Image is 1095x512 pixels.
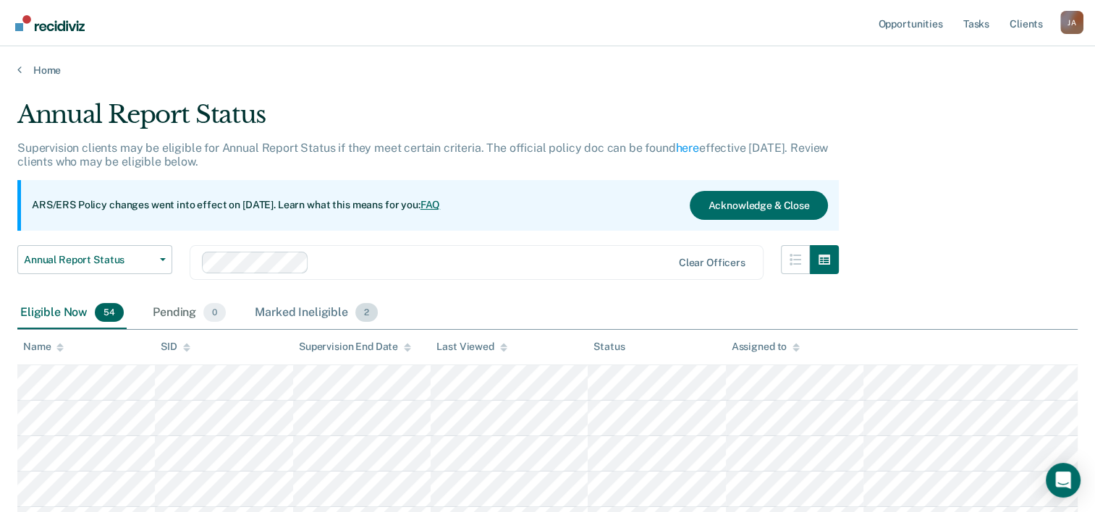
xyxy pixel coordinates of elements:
span: 54 [95,303,124,322]
div: SID [161,341,190,353]
span: 2 [355,303,378,322]
button: Acknowledge & Close [690,191,827,220]
div: Clear officers [679,257,745,269]
button: Annual Report Status [17,245,172,274]
div: Pending0 [150,297,229,329]
div: J A [1060,11,1083,34]
a: Home [17,64,1078,77]
div: Name [23,341,64,353]
button: Profile dropdown button [1060,11,1083,34]
p: ARS/ERS Policy changes went into effect on [DATE]. Learn what this means for you: [32,198,440,213]
a: here [676,141,699,155]
div: Assigned to [732,341,800,353]
div: Supervision End Date [299,341,411,353]
div: Annual Report Status [17,100,839,141]
div: Eligible Now54 [17,297,127,329]
p: Supervision clients may be eligible for Annual Report Status if they meet certain criteria. The o... [17,141,828,168]
div: Open Intercom Messenger [1046,463,1081,498]
div: Marked Ineligible2 [252,297,381,329]
a: FAQ [420,199,441,210]
div: Last Viewed [436,341,507,353]
img: Recidiviz [15,15,85,31]
span: 0 [203,303,226,322]
span: Annual Report Status [24,254,154,266]
div: Status [593,341,625,353]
